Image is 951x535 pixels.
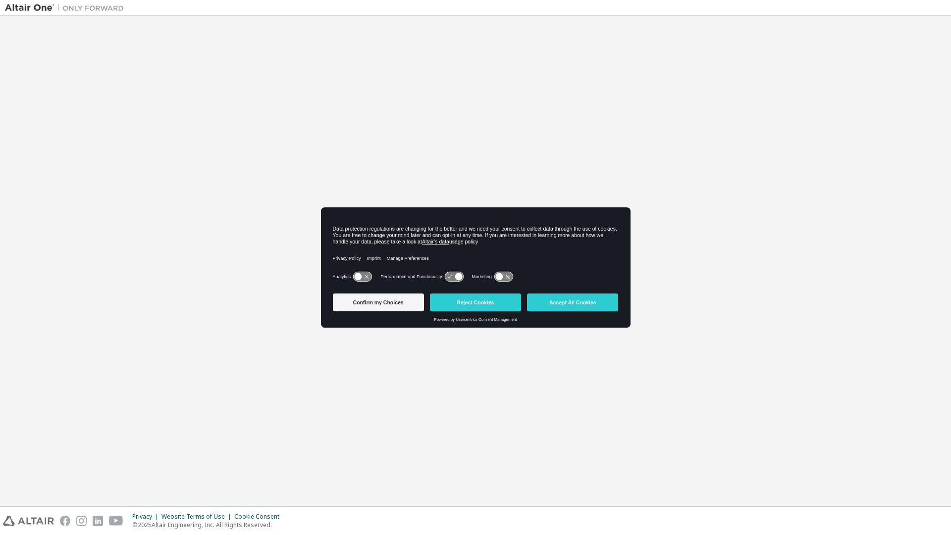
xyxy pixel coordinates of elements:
img: youtube.svg [109,516,123,526]
div: Cookie Consent [234,513,285,521]
img: altair_logo.svg [3,516,54,526]
img: instagram.svg [76,516,87,526]
img: linkedin.svg [93,516,103,526]
div: Privacy [132,513,161,521]
img: facebook.svg [60,516,70,526]
div: Website Terms of Use [161,513,234,521]
img: Altair One [5,3,129,13]
p: © 2025 Altair Engineering, Inc. All Rights Reserved. [132,521,285,529]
